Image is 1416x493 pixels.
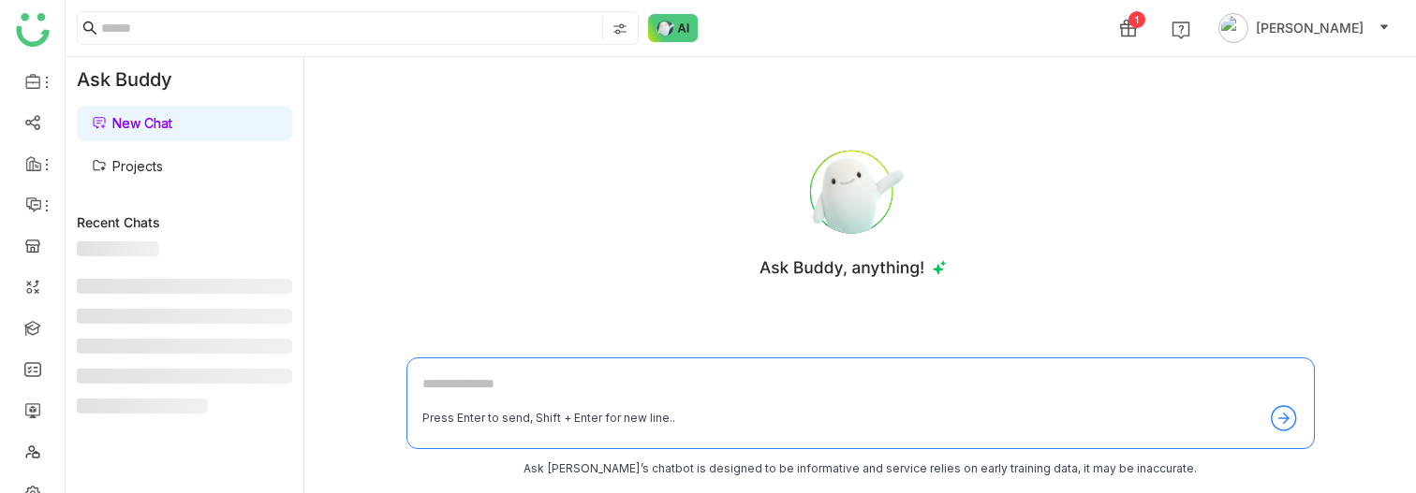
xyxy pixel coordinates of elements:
div: Recent Chats [77,214,292,230]
div: 1 [1128,11,1145,28]
img: avatar [1218,13,1248,43]
img: logo [16,13,50,47]
img: ask-buddy-normal.svg [648,14,699,42]
div: Ask [PERSON_NAME]’s chatbot is designed to be informative and service relies on early training da... [406,460,1315,478]
div: Ask Buddy [66,57,303,102]
a: New Chat [92,115,172,131]
div: Press Enter to send, Shift + Enter for new line.. [422,410,675,428]
button: [PERSON_NAME] [1215,13,1394,43]
span: [PERSON_NAME] [1256,18,1364,38]
img: search-type.svg [612,22,627,36]
a: Projects [92,158,163,174]
img: help.svg [1172,21,1190,39]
